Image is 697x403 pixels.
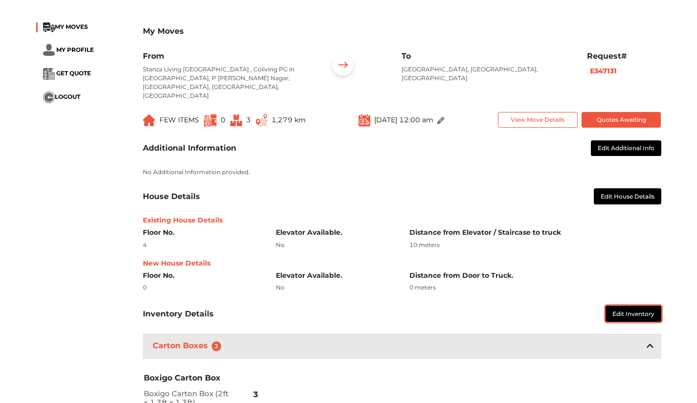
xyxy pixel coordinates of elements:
[409,283,661,292] div: 0 meters
[56,69,91,77] span: GET QUOTE
[143,216,661,224] h6: Existing House Details
[409,228,661,237] h6: Distance from Elevator / Staircase to truck
[43,69,91,77] a: ... GET QUOTE
[204,114,217,127] img: ...
[591,140,661,157] button: Edit Additional Info
[55,23,88,30] span: MY MOVES
[437,117,445,124] img: ...
[143,283,262,292] div: 0
[276,271,395,280] h6: Elevator Available.
[43,46,94,53] a: ... MY PROFILE
[143,192,200,201] h3: House Details
[143,26,661,36] h3: My Moves
[143,271,262,280] h6: Floor No.
[144,373,260,383] h3: Boxigo Carton Box
[271,115,306,124] span: 1,279 km
[56,46,94,53] span: MY PROFILE
[374,115,433,124] span: [DATE] 12:00 am
[587,66,620,77] button: E347131
[409,271,661,280] h6: Distance from Door to Truck.
[55,93,80,100] span: LOGOUT
[582,112,661,128] button: Quotes Awaiting
[590,67,617,75] b: E347131
[143,259,661,268] h6: New House Details
[143,114,156,126] img: ...
[276,228,395,237] h6: Elevator Available.
[221,115,225,124] span: 0
[276,283,395,292] div: No
[256,114,268,126] img: ...
[159,115,199,124] span: FEW ITEMS
[151,339,227,353] h3: Carton Boxes
[143,65,313,100] p: Stanza Living [GEOGRAPHIC_DATA] , Coliving PG in [GEOGRAPHIC_DATA], P [PERSON_NAME] Nagar, [GEOGR...
[143,241,262,249] div: 4
[143,228,262,237] h6: Floor No.
[230,114,242,126] img: ...
[594,188,661,204] button: Edit House Details
[359,113,370,127] img: ...
[43,91,55,103] img: ...
[402,65,572,83] p: [GEOGRAPHIC_DATA], [GEOGRAPHIC_DATA], [GEOGRAPHIC_DATA]
[606,306,661,322] button: Edit Inventory
[498,112,578,128] button: View Move Details
[43,91,80,103] button: ...LOGOUT
[43,68,55,80] img: ...
[43,44,55,56] img: ...
[212,341,222,351] span: 3
[143,168,661,177] p: No Additional Information provided.
[43,23,88,30] a: ...MY MOVES
[143,309,214,318] h3: Inventory Details
[402,51,572,61] h6: To
[246,115,251,124] span: 3
[143,51,313,61] h6: From
[143,143,236,153] h3: Additional Information
[328,51,358,82] img: ...
[409,241,661,249] div: 10 meters
[43,22,55,32] img: ...
[276,241,395,249] div: No
[587,51,661,61] h6: Request#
